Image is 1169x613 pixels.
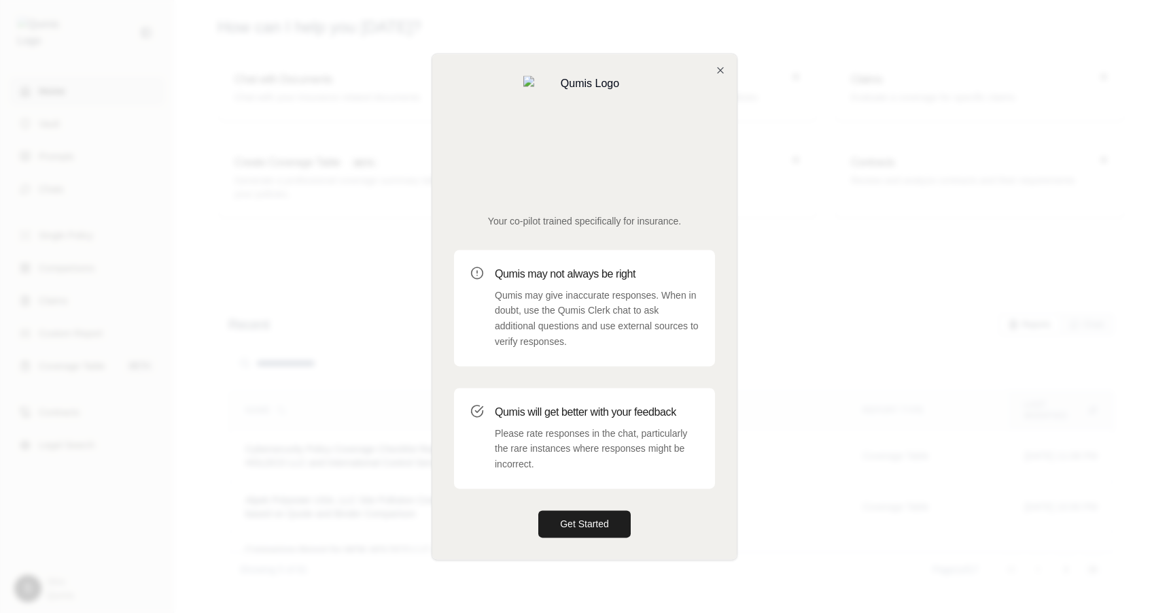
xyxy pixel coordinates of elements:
h3: Qumis will get better with your feedback [495,404,699,420]
p: Your co-pilot trained specifically for insurance. [454,214,715,228]
p: Qumis may give inaccurate responses. When in doubt, use the Qumis Clerk chat to ask additional qu... [495,288,699,350]
h3: Qumis may not always be right [495,266,699,282]
img: Qumis Logo [523,76,646,198]
p: Please rate responses in the chat, particularly the rare instances where responses might be incor... [495,426,699,472]
button: Get Started [538,510,631,537]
